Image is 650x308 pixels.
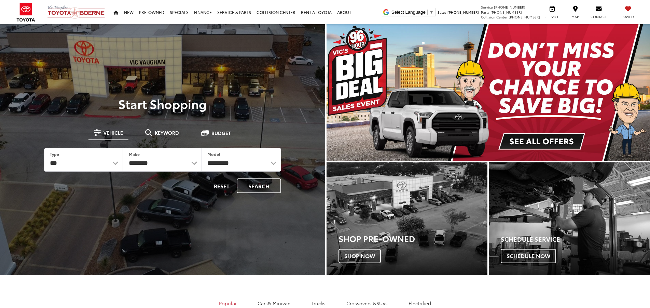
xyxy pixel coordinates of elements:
p: Start Shopping [29,97,296,110]
span: [PHONE_NUMBER] [490,10,522,15]
span: [PHONE_NUMBER] [494,4,525,10]
span: ▼ [429,10,434,15]
li: | [245,300,249,307]
span: Contact [591,14,607,19]
a: Schedule Service Schedule Now [489,162,650,275]
span: Parts [481,10,489,15]
li: | [299,300,303,307]
label: Make [129,151,140,157]
span: Collision Center [481,14,508,19]
span: Service [481,4,493,10]
li: | [334,300,338,307]
span: [PHONE_NUMBER] [447,10,479,15]
h4: Schedule Service [501,236,650,243]
span: Schedule Now [501,249,556,263]
span: Select Language [391,10,426,15]
div: Toyota [327,162,488,275]
span: Keyword [155,130,179,135]
h3: Shop Pre-Owned [338,234,488,243]
span: Budget [211,131,231,135]
label: Model [207,151,220,157]
span: [PHONE_NUMBER] [509,14,540,19]
span: Service [544,14,560,19]
span: ​ [427,10,428,15]
li: | [396,300,400,307]
span: Map [568,14,583,19]
button: Reset [208,178,235,193]
img: Vic Vaughan Toyota of Boerne [47,5,105,19]
span: Sales [438,10,446,15]
div: Toyota [489,162,650,275]
span: Saved [621,14,636,19]
span: Vehicle [103,130,123,135]
label: Type [50,151,59,157]
button: Search [237,178,281,193]
span: & Minivan [268,300,291,307]
a: Select Language​ [391,10,434,15]
a: Shop Pre-Owned Shop Now [327,162,488,275]
span: Shop Now [338,249,381,263]
span: Crossovers & [346,300,376,307]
